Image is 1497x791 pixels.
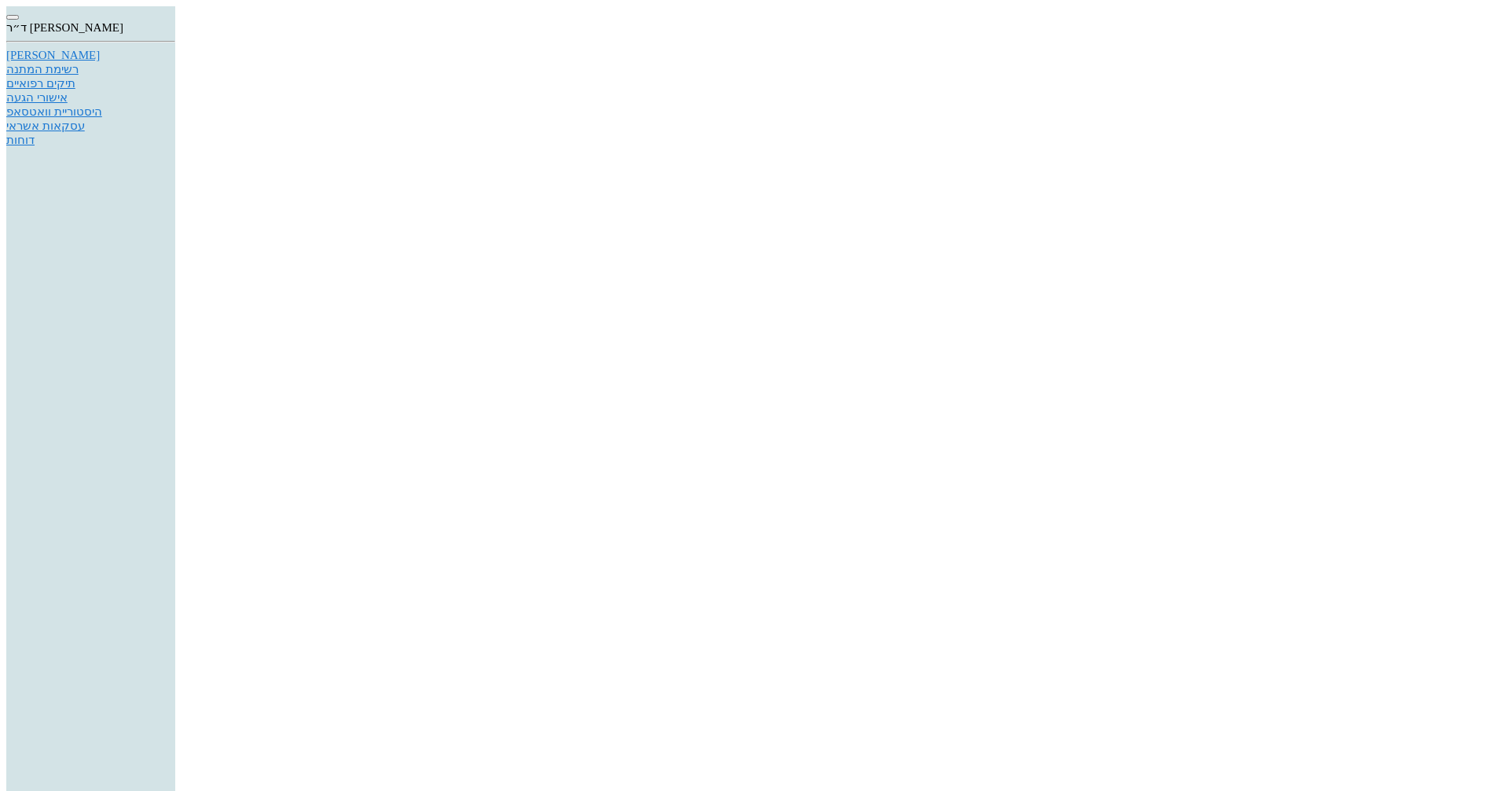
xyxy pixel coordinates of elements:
a: תיקים רפואיים [6,76,175,90]
a: אישורי הגעה [6,90,175,105]
span: ד״ר [PERSON_NAME] [6,21,123,34]
a: דוחות [6,133,175,147]
a: [PERSON_NAME] [6,49,175,62]
a: עסקאות אשראי [6,119,175,133]
a: רשימת המתנה [6,62,175,76]
a: היסטוריית וואטסאפ [6,105,175,119]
